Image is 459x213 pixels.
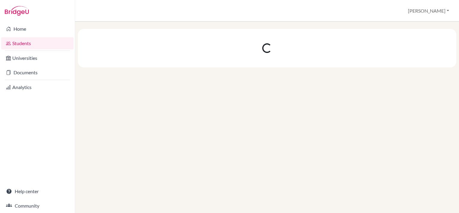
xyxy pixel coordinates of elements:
[1,66,74,79] a: Documents
[1,185,74,197] a: Help center
[1,200,74,212] a: Community
[1,81,74,93] a: Analytics
[1,37,74,49] a: Students
[1,52,74,64] a: Universities
[405,5,452,17] button: [PERSON_NAME]
[1,23,74,35] a: Home
[5,6,29,16] img: Bridge-U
